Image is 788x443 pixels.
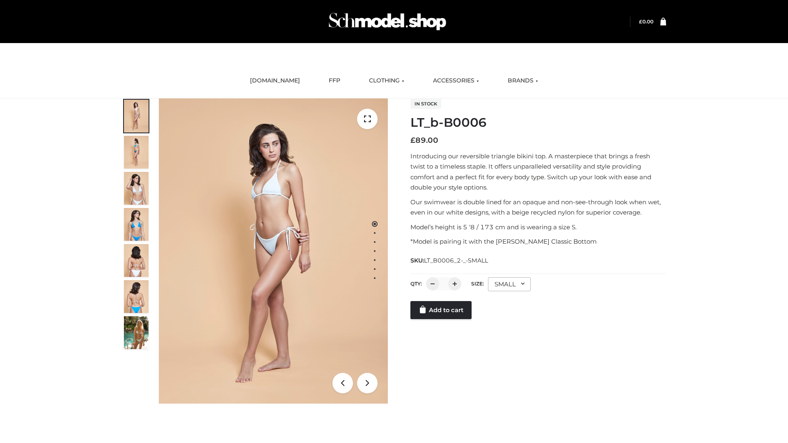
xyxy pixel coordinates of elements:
div: SMALL [488,277,531,291]
img: ArielClassicBikiniTop_CloudNine_AzureSky_OW114ECO_1-scaled.jpg [124,100,149,132]
span: In stock [410,99,441,109]
a: BRANDS [502,72,544,90]
p: Our swimwear is double lined for an opaque and non-see-through look when wet, even in our white d... [410,197,666,218]
span: LT_B0006_2-_-SMALL [424,257,488,264]
bdi: 89.00 [410,136,438,145]
img: Schmodel Admin 964 [326,5,449,38]
img: Arieltop_CloudNine_AzureSky2.jpg [124,316,149,349]
a: £0.00 [639,18,653,25]
p: Introducing our reversible triangle bikini top. A masterpiece that brings a fresh twist to a time... [410,151,666,193]
img: ArielClassicBikiniTop_CloudNine_AzureSky_OW114ECO_1 [159,98,388,404]
img: ArielClassicBikiniTop_CloudNine_AzureSky_OW114ECO_3-scaled.jpg [124,172,149,205]
h1: LT_b-B0006 [410,115,666,130]
p: *Model is pairing it with the [PERSON_NAME] Classic Bottom [410,236,666,247]
img: ArielClassicBikiniTop_CloudNine_AzureSky_OW114ECO_4-scaled.jpg [124,208,149,241]
img: ArielClassicBikiniTop_CloudNine_AzureSky_OW114ECO_8-scaled.jpg [124,280,149,313]
p: Model’s height is 5 ‘8 / 173 cm and is wearing a size S. [410,222,666,233]
a: FFP [323,72,346,90]
a: [DOMAIN_NAME] [244,72,306,90]
label: Size: [471,281,484,287]
bdi: 0.00 [639,18,653,25]
span: £ [639,18,642,25]
a: Add to cart [410,301,472,319]
a: CLOTHING [363,72,410,90]
label: QTY: [410,281,422,287]
img: ArielClassicBikiniTop_CloudNine_AzureSky_OW114ECO_2-scaled.jpg [124,136,149,169]
span: £ [410,136,415,145]
img: ArielClassicBikiniTop_CloudNine_AzureSky_OW114ECO_7-scaled.jpg [124,244,149,277]
a: ACCESSORIES [427,72,485,90]
span: SKU: [410,256,489,265]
